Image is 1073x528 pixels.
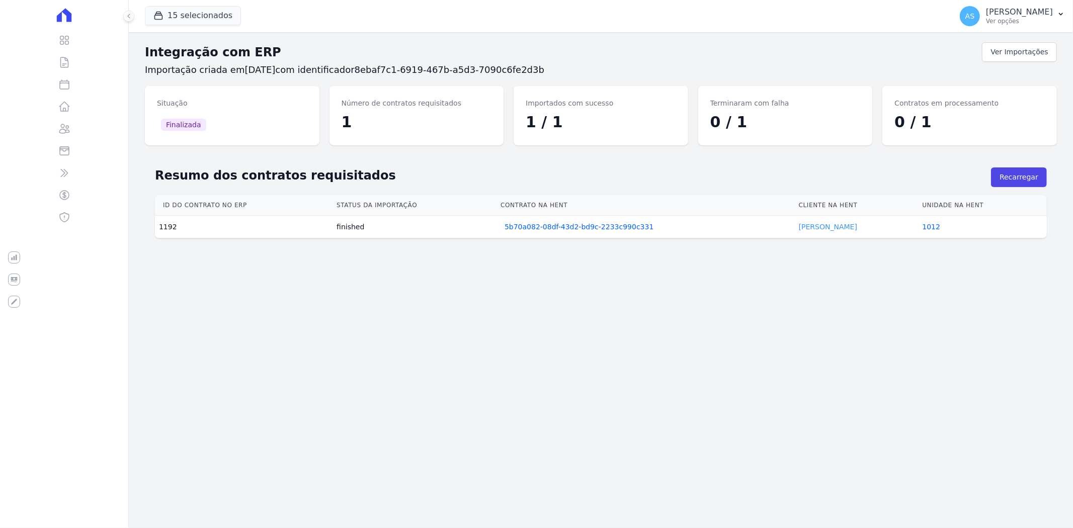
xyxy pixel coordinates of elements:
[333,216,497,238] td: finished
[965,13,974,20] span: AS
[923,223,941,231] a: 1012
[986,7,1053,17] p: [PERSON_NAME]
[991,167,1047,187] button: Recarregar
[157,98,307,109] dt: Situação
[710,111,861,133] dd: 0 / 1
[982,42,1057,62] a: Ver Importações
[342,98,492,109] dt: Número de contratos requisitados
[505,222,653,232] a: 5b70a082-08df-43d2-bd9c-2233c990c331
[497,195,795,216] th: Contrato na Hent
[710,98,861,109] dt: Terminaram com falha
[155,216,333,238] td: 1192
[145,64,1057,76] h3: Importação criada em com identificador
[145,6,241,25] button: 15 selecionados
[145,43,982,61] h2: Integração com ERP
[355,64,544,75] span: 8ebaf7c1-6919-467b-a5d3-7090c6fe2d3b
[161,119,206,131] span: Finalizada
[986,17,1053,25] p: Ver opções
[799,223,857,231] a: [PERSON_NAME]
[894,98,1045,109] dt: Contratos em processamento
[919,195,1047,216] th: Unidade na Hent
[894,111,1045,133] dd: 0 / 1
[155,166,991,185] h2: Resumo dos contratos requisitados
[526,98,676,109] dt: Importados com sucesso
[245,64,276,75] span: [DATE]
[795,195,919,216] th: Cliente na Hent
[342,111,492,133] dd: 1
[526,111,676,133] dd: 1 / 1
[952,2,1073,30] button: AS [PERSON_NAME] Ver opções
[333,195,497,216] th: Status da importação
[155,195,333,216] th: Id do contrato no ERP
